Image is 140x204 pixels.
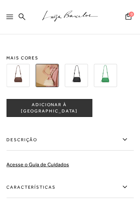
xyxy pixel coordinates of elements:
[6,176,134,198] label: Características
[65,64,88,87] img: BOLSA MÉDIA EM COURO PRETO MATELASSÊ COM ALÇA DE NÓS
[6,129,134,151] label: Descrição
[94,64,117,87] img: BOLSA MÉDIA EM COURO VERDE TREVO MATELASSÊ COM ALÇA DE NÓS
[6,99,92,117] button: ADICIONAR À [GEOGRAPHIC_DATA]
[6,161,69,167] a: Acesse o Guia de Cuidados
[123,12,134,22] button: 0
[35,64,59,87] img: BOLSA MÉDIA EM COURO OFF WHITE MATELASSÊ COM ALÇA DE NÓS
[6,64,29,87] img: BOLSA MÉDIA EM COURO CAFÉ MATELASSÊ COM ALÇA DE NÓS
[129,12,134,17] span: 0
[7,102,92,115] span: ADICIONAR À [GEOGRAPHIC_DATA]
